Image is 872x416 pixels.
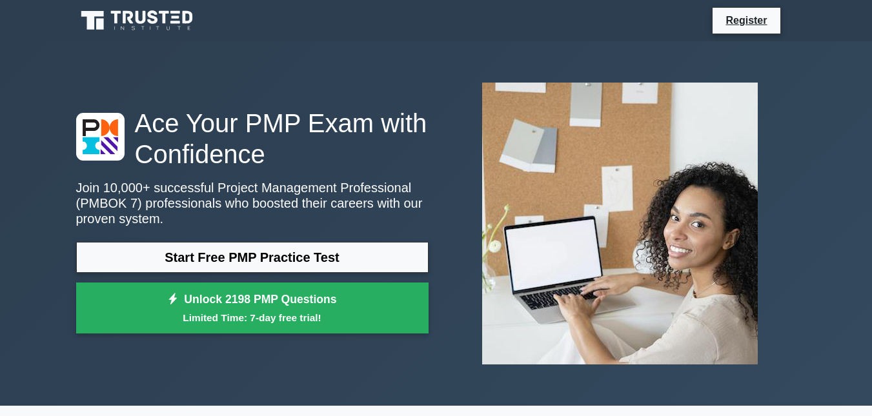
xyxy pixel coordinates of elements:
[76,242,429,273] a: Start Free PMP Practice Test
[76,282,429,334] a: Unlock 2198 PMP QuestionsLimited Time: 7-day free trial!
[76,108,429,170] h1: Ace Your PMP Exam with Confidence
[92,310,412,325] small: Limited Time: 7-day free trial!
[76,180,429,226] p: Join 10,000+ successful Project Management Professional (PMBOK 7) professionals who boosted their...
[718,12,775,28] a: Register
